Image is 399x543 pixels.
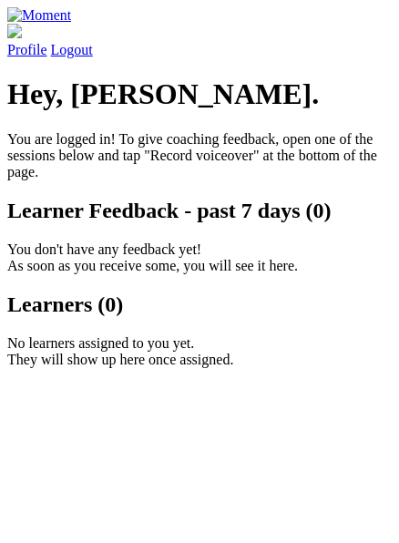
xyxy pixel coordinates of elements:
[7,241,392,274] p: You don't have any feedback yet! As soon as you receive some, you will see it here.
[7,131,392,180] p: You are logged in! To give coaching feedback, open one of the sessions below and tap "Record voic...
[7,77,392,111] h1: Hey, [PERSON_NAME].
[7,292,392,317] h2: Learners (0)
[7,24,22,38] img: default_avatar-b4e2223d03051bc43aaaccfb402a43260a3f17acc7fafc1603fdf008d6cba3c9.png
[51,42,93,57] a: Logout
[7,335,392,368] p: No learners assigned to you yet. They will show up here once assigned.
[7,199,392,223] h2: Learner Feedback - past 7 days (0)
[7,24,392,57] a: Profile
[7,7,71,24] img: Moment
